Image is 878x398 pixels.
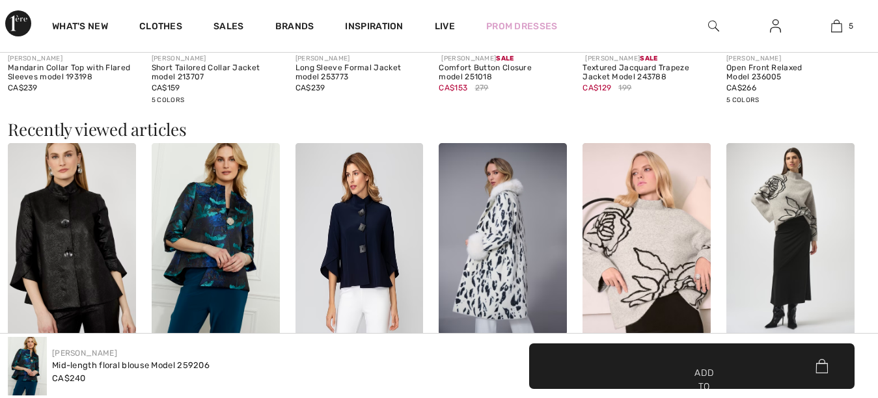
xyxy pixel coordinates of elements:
[435,21,455,32] font: Live
[295,63,402,81] font: Long Sleeve Formal Jacket model 253773
[295,143,424,335] img: Mandarin Collar Top with Flared Sleeves model 193198
[486,20,558,33] a: Prom dresses
[8,118,187,140] font: Recently viewed articles
[726,83,756,92] font: CA$266
[583,83,611,92] font: CA$129
[708,18,719,34] img: research
[726,63,802,81] font: Open Front Relaxed Model 236005
[486,21,558,32] font: Prom dresses
[439,143,567,335] img: Elegant Animal Print Coat model 253904
[8,143,136,335] img: Snake Print Flared Sleeves model 253237
[475,83,489,92] font: 279
[52,349,117,358] a: [PERSON_NAME]
[152,83,180,92] font: CA$159
[275,21,314,32] font: Brands
[583,143,711,335] img: Embroidered Floral Sweater model 254943
[5,10,31,36] img: 1st Avenue
[275,21,314,34] a: Brands
[640,55,657,62] font: Sale
[52,373,86,383] font: CA$240
[8,55,62,62] font: [PERSON_NAME]
[52,21,108,32] font: What's new
[585,55,640,62] font: [PERSON_NAME]
[435,20,455,33] a: Live
[8,63,130,81] font: Mandarin Collar Top with Flared Sleeves model 193198
[760,18,791,34] a: Log in
[213,21,244,34] a: Sales
[345,21,403,32] font: Inspiration
[726,143,855,335] img: High Waist Pencil Skirt Model 254018
[152,63,260,81] font: Short Tailored Collar Jacket model 213707
[8,337,47,395] img: Mid-length floral blouse model 259206
[52,360,210,370] font: Mid-length floral blouse Model 259206
[152,143,280,335] img: Mid-length floral blouse model 259206
[8,83,38,92] font: CA$239
[139,21,182,34] a: Clothes
[583,63,689,81] font: Textured Jacquard Trapeze Jacket Model 243788
[618,83,631,92] font: 199
[295,55,350,62] font: [PERSON_NAME]
[770,18,781,34] img: My information
[152,96,184,104] font: 5 Colors
[726,96,759,104] font: 5 Colors
[439,83,467,92] font: CA$153
[213,21,244,32] font: Sales
[52,21,108,34] a: What's new
[831,18,842,34] img: My cart
[439,63,532,81] font: Comfort Button Closure model 251018
[807,18,867,34] a: 5
[441,55,496,62] font: [PERSON_NAME]
[139,21,182,32] font: Clothes
[496,55,514,62] font: Sale
[816,359,828,373] img: Bag.svg
[152,55,206,62] font: [PERSON_NAME]
[295,83,325,92] font: CA$239
[726,55,781,62] font: [PERSON_NAME]
[849,21,853,31] font: 5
